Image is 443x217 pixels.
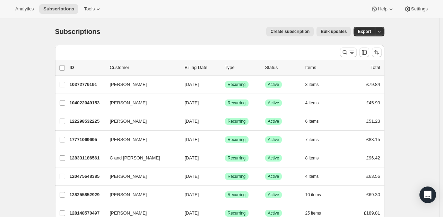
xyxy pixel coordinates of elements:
div: Open Intercom Messenger [419,186,436,203]
button: 4 items [305,98,327,108]
div: Items [305,64,340,71]
span: Export [358,29,371,34]
span: [PERSON_NAME] [110,136,147,143]
div: IDCustomerBilling DateTypeStatusItemsTotal [70,64,380,71]
button: [PERSON_NAME] [106,116,175,127]
span: Active [268,210,279,216]
span: Recurring [228,137,246,142]
span: Analytics [15,6,34,12]
p: 122298532225 [70,118,104,125]
span: [PERSON_NAME] [110,118,147,125]
span: 25 items [305,210,321,216]
span: 10 items [305,192,321,198]
span: 4 items [305,174,319,179]
span: [DATE] [185,210,199,216]
button: [PERSON_NAME] [106,79,175,90]
button: [PERSON_NAME] [106,189,175,200]
p: 17771069695 [70,136,104,143]
span: £45.99 [366,100,380,105]
span: [PERSON_NAME] [110,99,147,106]
span: Recurring [228,82,246,87]
div: 128255852929[PERSON_NAME][DATE]SuccessRecurringSuccessActive10 items£69.30 [70,190,380,200]
span: Subscriptions [43,6,74,12]
div: 122298532225[PERSON_NAME][DATE]SuccessRecurringSuccessActive6 items£51.23 [70,116,380,126]
span: Active [268,174,279,179]
span: [PERSON_NAME] [110,173,147,180]
span: £96.42 [366,155,380,160]
div: 10372776191[PERSON_NAME][DATE]SuccessRecurringSuccessActive3 items£79.84 [70,80,380,89]
button: Customize table column order and visibility [359,47,369,57]
span: £189.81 [364,210,380,216]
button: Bulk updates [316,27,351,36]
span: [DATE] [185,119,199,124]
span: Active [268,137,279,142]
p: 120475648385 [70,173,104,180]
span: £63.56 [366,174,380,179]
button: [PERSON_NAME] [106,134,175,145]
div: 128331186561C and [PERSON_NAME][DATE]SuccessRecurringSuccessActive8 items£96.42 [70,153,380,163]
span: [PERSON_NAME] [110,191,147,198]
button: Analytics [11,4,38,14]
span: Active [268,82,279,87]
span: [PERSON_NAME] [110,210,147,217]
span: [DATE] [185,100,199,105]
span: Active [268,100,279,106]
button: 10 items [305,190,329,200]
span: [DATE] [185,174,199,179]
p: Total [371,64,380,71]
span: 8 items [305,155,319,161]
p: 128255852929 [70,191,104,198]
span: Recurring [228,192,246,198]
span: C and [PERSON_NAME] [110,155,160,162]
div: Type [225,64,260,71]
span: [DATE] [185,82,199,87]
div: 120475648385[PERSON_NAME][DATE]SuccessRecurringSuccessActive4 items£63.56 [70,172,380,181]
p: Status [265,64,300,71]
button: [PERSON_NAME] [106,97,175,108]
button: Create subscription [266,27,314,36]
span: [DATE] [185,192,199,197]
button: 6 items [305,116,327,126]
span: Tools [84,6,95,12]
span: Recurring [228,210,246,216]
button: Export [354,27,375,36]
p: ID [70,64,104,71]
button: 3 items [305,80,327,89]
button: Settings [400,4,432,14]
span: Bulk updates [321,29,347,34]
span: [PERSON_NAME] [110,81,147,88]
button: Help [367,4,398,14]
button: 8 items [305,153,327,163]
span: Settings [411,6,428,12]
span: £79.84 [366,82,380,87]
span: £88.15 [366,137,380,142]
span: 4 items [305,100,319,106]
span: 3 items [305,82,319,87]
div: 104022049153[PERSON_NAME][DATE]SuccessRecurringSuccessActive4 items£45.99 [70,98,380,108]
span: Active [268,119,279,124]
span: Create subscription [270,29,310,34]
button: Tools [80,4,106,14]
p: Customer [110,64,179,71]
span: Help [378,6,387,12]
button: Sort the results [372,47,382,57]
button: 7 items [305,135,327,145]
span: Recurring [228,100,246,106]
p: 104022049153 [70,99,104,106]
span: Recurring [228,119,246,124]
p: 128331186561 [70,155,104,162]
span: Subscriptions [55,28,101,35]
span: £51.23 [366,119,380,124]
span: 7 items [305,137,319,142]
button: [PERSON_NAME] [106,171,175,182]
button: C and [PERSON_NAME] [106,153,175,164]
span: Recurring [228,155,246,161]
p: 128148570497 [70,210,104,217]
span: [DATE] [185,137,199,142]
span: Active [268,192,279,198]
button: 4 items [305,172,327,181]
span: 6 items [305,119,319,124]
p: 10372776191 [70,81,104,88]
p: Billing Date [185,64,219,71]
button: Subscriptions [39,4,78,14]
